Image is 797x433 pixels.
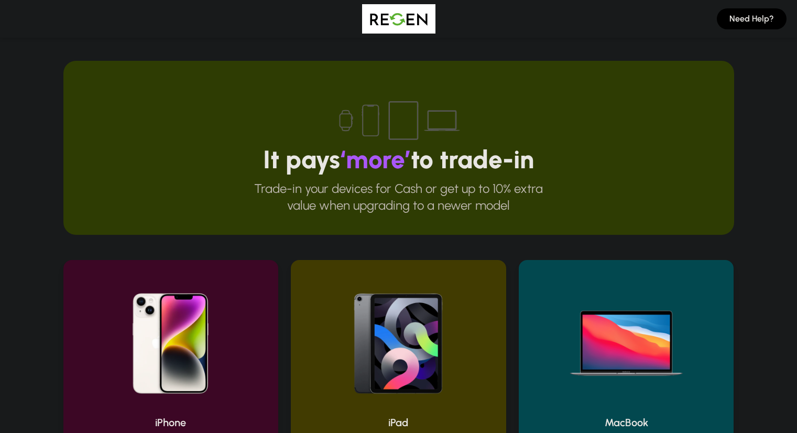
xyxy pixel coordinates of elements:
[76,415,266,430] h2: iPhone
[362,4,435,34] img: Logo
[559,273,693,407] img: MacBook
[531,415,722,430] h2: MacBook
[303,415,494,430] h2: iPad
[104,273,238,407] img: iPhone
[97,180,701,214] p: Trade-in your devices for Cash or get up to 10% extra value when upgrading to a newer model
[97,147,701,172] h1: It pays to trade-in
[717,8,787,29] button: Need Help?
[340,144,411,175] span: ‘more’
[333,94,464,147] img: Trade-in devices
[331,273,465,407] img: iPad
